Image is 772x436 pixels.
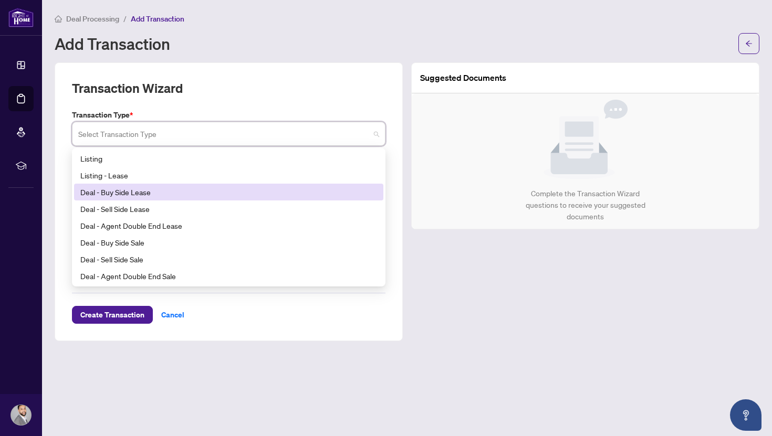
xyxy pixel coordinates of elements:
h2: Transaction Wizard [72,80,183,97]
div: Listing - Lease [80,169,377,181]
div: Deal - Agent Double End Lease [74,217,383,234]
label: Transaction Type [72,109,385,121]
span: Cancel [161,306,184,323]
div: Listing [80,153,377,164]
li: / [123,13,127,25]
div: Deal - Agent Double End Sale [74,268,383,284]
button: Open asap [730,399,761,431]
div: Deal - Agent Double End Sale [80,270,377,282]
div: Deal - Buy Side Lease [74,184,383,200]
div: Deal - Buy Side Sale [80,237,377,248]
button: Cancel [153,306,193,324]
div: Deal - Sell Side Lease [74,200,383,217]
span: Create Transaction [80,306,144,323]
div: Deal - Sell Side Lease [80,203,377,215]
span: Add Transaction [131,14,184,24]
div: Deal - Agent Double End Lease [80,220,377,231]
h1: Add Transaction [55,35,170,52]
article: Suggested Documents [420,71,506,84]
div: Deal - Sell Side Sale [80,253,377,265]
span: home [55,15,62,23]
div: Listing - Lease [74,167,383,184]
div: Complete the Transaction Wizard questions to receive your suggested documents [514,188,656,222]
span: arrow-left [745,40,753,47]
img: Null State Icon [544,100,628,179]
img: Profile Icon [11,405,31,425]
div: Deal - Buy Side Lease [80,186,377,198]
div: Deal - Buy Side Sale [74,234,383,251]
button: Create Transaction [72,306,153,324]
img: logo [8,8,34,27]
div: Listing [74,150,383,167]
span: Deal Processing [66,14,119,24]
div: Deal - Sell Side Sale [74,251,383,268]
